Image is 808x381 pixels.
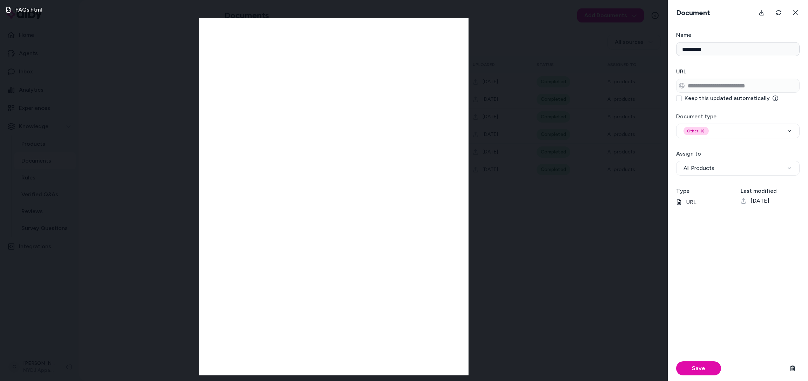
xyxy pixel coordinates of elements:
[15,6,42,14] h3: FAQs.html
[676,361,721,375] button: Save
[676,124,800,138] button: OtherRemove other option
[676,187,735,195] h3: Type
[676,198,735,206] p: URL
[685,96,778,101] label: Keep this updated automatically
[676,31,800,39] h3: Name
[673,8,713,18] h3: Document
[684,127,709,135] div: Other
[676,112,800,121] h3: Document type
[750,197,769,205] span: [DATE]
[700,128,705,134] button: Remove other option
[676,150,701,157] label: Assign to
[741,187,800,195] h3: Last modified
[684,164,714,172] span: All Products
[772,6,786,20] button: Refresh
[676,67,800,76] h3: URL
